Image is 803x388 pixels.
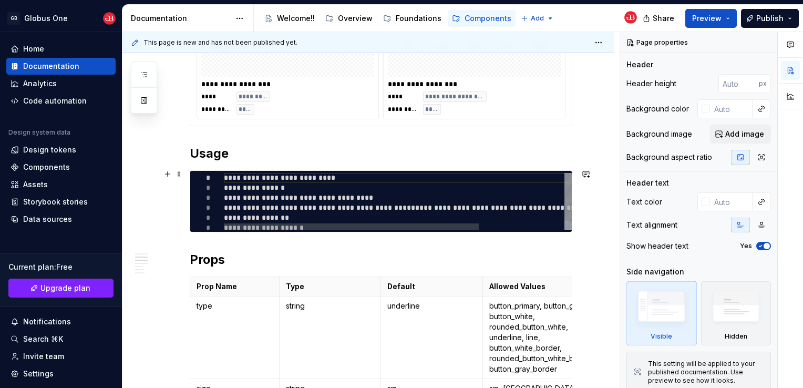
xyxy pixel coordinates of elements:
p: px [759,79,767,88]
div: Show header text [626,241,688,251]
div: Hidden [701,281,771,345]
button: Search ⌘K [6,331,116,348]
div: Components [465,13,511,24]
button: Publish [741,9,799,28]
div: Welcome!! [277,13,315,24]
a: Data sources [6,211,116,228]
input: Auto [718,74,759,93]
a: Home [6,40,116,57]
p: type [197,301,273,311]
div: Foundations [396,13,441,24]
div: Code automation [23,96,87,106]
div: Current plan : Free [8,262,114,272]
span: Publish [756,13,784,24]
p: Default [387,281,477,292]
a: Overview [321,10,377,27]
a: Settings [6,365,116,382]
button: Add [518,11,557,26]
p: Prop Name [197,281,273,292]
a: Components [448,10,516,27]
span: Add image [725,129,764,139]
div: Invite team [23,351,64,362]
input: Auto [710,192,753,211]
p: Type [286,281,374,292]
div: Hidden [725,332,747,341]
a: Upgrade plan [8,279,114,298]
a: Welcome!! [260,10,319,27]
a: Storybook stories [6,193,116,210]
label: Yes [740,242,752,250]
div: Documentation [131,13,230,24]
div: Notifications [23,316,71,327]
div: Data sources [23,214,72,224]
span: Add [531,14,544,23]
div: Visible [626,281,697,345]
a: Foundations [379,10,446,27]
div: Header height [626,78,676,89]
a: Invite team [6,348,116,365]
a: Documentation [6,58,116,75]
input: Auto [710,99,753,118]
p: button_primary, button_gray, button_white, rounded_button_white, underline, line, button_white_bo... [489,301,601,374]
h2: Props [190,251,572,268]
div: Side navigation [626,267,684,277]
span: Preview [692,13,722,24]
div: Design tokens [23,145,76,155]
button: Notifications [6,313,116,330]
div: Background aspect ratio [626,152,712,162]
div: Search ⌘K [23,334,63,344]
h2: Usage [190,145,572,162]
div: Visible [651,332,672,341]
div: Analytics [23,78,57,89]
a: Code automation [6,93,116,109]
span: Upgrade plan [40,283,90,293]
span: Share [653,13,674,24]
div: Background color [626,104,689,114]
button: Share [637,9,681,28]
span: This page is new and has not been published yet. [143,38,297,47]
div: Background image [626,129,692,139]
div: This setting will be applied to your published documentation. Use preview to see how it looks. [648,360,764,385]
div: Header text [626,178,669,188]
p: Allowed Values [489,281,601,292]
div: Documentation [23,61,79,72]
a: Components [6,159,116,176]
div: Text alignment [626,220,677,230]
a: Analytics [6,75,116,92]
div: Components [23,162,70,172]
div: Storybook stories [23,197,88,207]
div: Design system data [8,128,70,137]
img: Globus Bank UX Team [103,12,116,25]
p: string [286,301,374,311]
a: Assets [6,176,116,193]
a: Design tokens [6,141,116,158]
div: Overview [338,13,373,24]
img: Globus Bank UX Team [624,11,637,24]
button: GBGlobus OneGlobus Bank UX Team [2,7,120,29]
div: Header [626,59,653,70]
p: underline [387,301,477,311]
div: Assets [23,179,48,190]
div: GB [7,12,20,25]
button: Add image [710,125,771,144]
div: Page tree [260,8,516,29]
button: Preview [685,9,737,28]
div: Globus One [24,13,68,24]
div: Settings [23,369,54,379]
div: Text color [626,197,662,207]
div: Home [23,44,44,54]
